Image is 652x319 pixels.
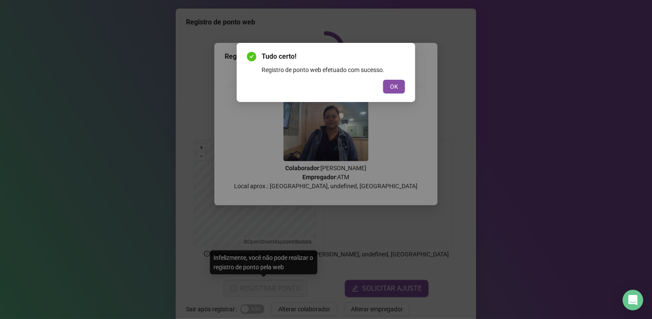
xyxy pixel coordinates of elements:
[262,51,405,62] span: Tudo certo!
[623,290,643,310] div: Open Intercom Messenger
[383,80,405,93] button: OK
[247,52,256,61] span: check-circle
[262,65,405,75] div: Registro de ponto web efetuado com sucesso.
[390,82,398,91] span: OK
